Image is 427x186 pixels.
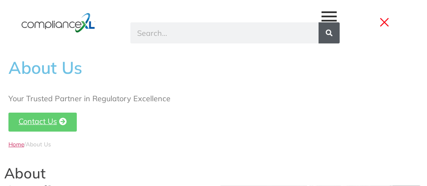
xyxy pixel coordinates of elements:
[2,13,115,32] img: logo-one.svg
[19,118,57,127] span: Contact Us
[8,57,419,78] h1: About Us
[8,93,419,104] div: Your Trusted Partner in Regulatory Excellence
[130,22,319,43] input: Search...
[8,113,77,132] a: Contact Us
[319,22,340,43] button: Search
[26,140,51,148] span: About Us
[8,140,24,148] a: Home
[8,140,51,148] span: /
